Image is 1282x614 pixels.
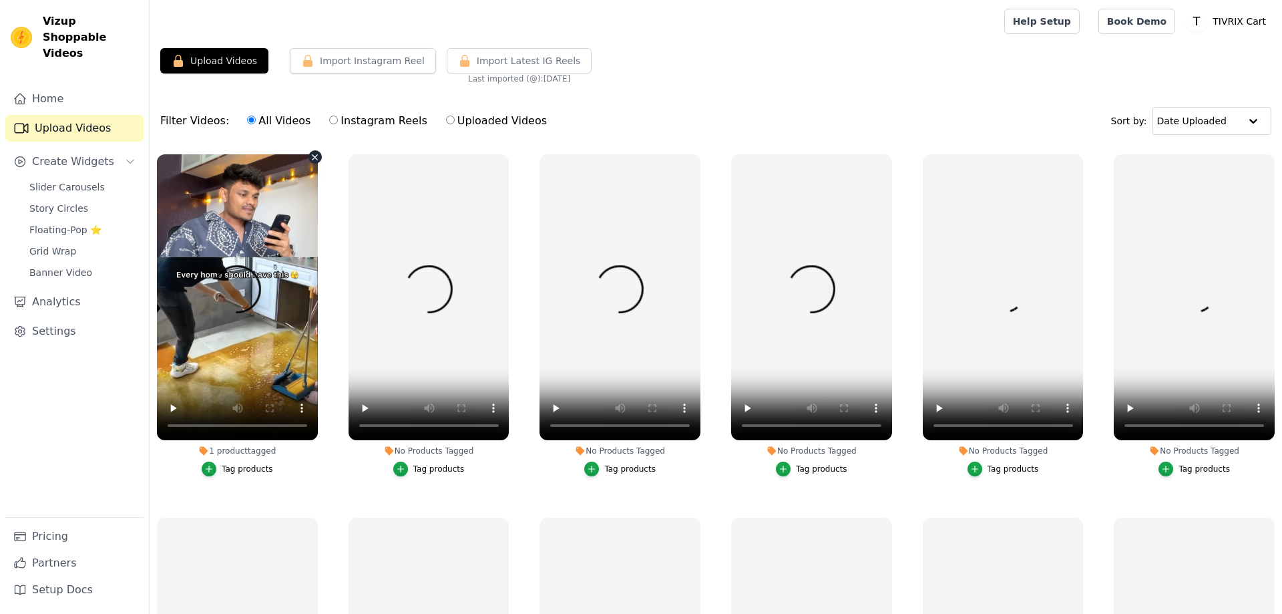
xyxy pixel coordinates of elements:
[5,550,144,577] a: Partners
[160,106,554,136] div: Filter Videos:
[446,116,455,124] input: Uploaded Videos
[468,73,570,84] span: Last imported (@ ): [DATE]
[393,462,465,476] button: Tag products
[308,150,322,164] button: Video Delete
[21,220,144,239] a: Floating-Pop ⭐
[43,13,138,61] span: Vizup Shoppable Videos
[1158,462,1230,476] button: Tag products
[246,112,311,130] label: All Videos
[5,289,144,315] a: Analytics
[731,446,892,456] div: No Products Tagged
[29,266,92,279] span: Banner Video
[349,446,509,456] div: No Products Tagged
[11,27,32,48] img: Vizup
[968,462,1039,476] button: Tag products
[796,464,847,474] div: Tag products
[329,112,427,130] label: Instagram Reels
[5,148,144,175] button: Create Widgets
[29,245,76,258] span: Grid Wrap
[5,577,144,603] a: Setup Docs
[1111,107,1272,135] div: Sort by:
[21,242,144,261] a: Grid Wrap
[5,86,144,112] a: Home
[160,48,268,73] button: Upload Videos
[1004,9,1080,34] a: Help Setup
[923,446,1084,456] div: No Products Tagged
[1186,9,1271,33] button: T TIVRIX Cart
[32,154,114,170] span: Create Widgets
[29,223,101,237] span: Floating-Pop ⭐
[290,48,436,73] button: Import Instagram Reel
[776,462,847,476] button: Tag products
[21,263,144,282] a: Banner Video
[21,178,144,196] a: Slider Carousels
[1207,9,1271,33] p: TIVRIX Cart
[988,464,1039,474] div: Tag products
[5,115,144,142] a: Upload Videos
[1114,446,1275,456] div: No Products Tagged
[584,462,656,476] button: Tag products
[157,446,318,456] div: 1 product tagged
[447,48,592,73] button: Import Latest IG Reels
[21,199,144,218] a: Story Circles
[1179,464,1230,474] div: Tag products
[604,464,656,474] div: Tag products
[247,116,256,124] input: All Videos
[1098,9,1175,34] a: Book Demo
[1193,15,1201,28] text: T
[5,523,144,550] a: Pricing
[202,462,273,476] button: Tag products
[29,180,105,194] span: Slider Carousels
[413,464,465,474] div: Tag products
[5,318,144,345] a: Settings
[477,54,581,67] span: Import Latest IG Reels
[29,202,88,215] span: Story Circles
[540,446,700,456] div: No Products Tagged
[222,464,273,474] div: Tag products
[445,112,548,130] label: Uploaded Videos
[329,116,338,124] input: Instagram Reels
